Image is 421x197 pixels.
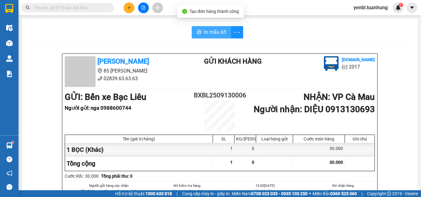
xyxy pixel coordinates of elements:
span: notification [6,170,12,176]
div: Loại hàng gửi [258,136,291,141]
div: 1 BỌC (Khác) [65,143,213,157]
span: plus [127,6,131,10]
span: environment [97,68,102,73]
sup: 1 [399,3,403,7]
li: Người gửi hàng xác nhận [77,183,141,188]
button: aim [152,2,163,13]
img: warehouse-icon [6,25,13,31]
span: environment [35,15,40,20]
b: Người gửi : nga 0988600744 [65,105,131,111]
strong: 0369 525 060 [330,191,357,196]
b: GỬI : Bến xe Bạc Liêu [65,92,146,102]
li: 13:02[DATE] [233,183,297,188]
i: (Kí và ghi rõ họ tên) [328,189,358,193]
button: printerIn mẫu A5 [192,26,231,38]
span: printer [197,30,202,35]
div: SL [215,136,233,141]
i: (Kí và ghi rõ họ tên) [171,189,202,193]
span: Tạo đơn hàng thành công [190,9,239,14]
span: Tổng cộng [67,160,95,167]
div: KG/[PERSON_NAME] [236,136,254,141]
div: 30.000 [293,143,345,157]
img: solution-icon [6,71,13,77]
div: 0 [235,143,256,157]
span: question-circle [6,156,12,162]
img: warehouse-icon [6,40,13,46]
span: file-add [141,6,145,10]
img: logo.jpg [324,56,339,71]
button: plus [124,2,134,13]
span: phone [35,22,40,27]
span: check-circle [182,9,187,14]
b: [PERSON_NAME] [35,4,87,12]
b: Gửi khách hàng [204,57,262,65]
span: aim [155,6,160,10]
span: 1 [230,160,233,165]
span: Miền Nam [232,190,308,197]
span: 1 [400,3,402,7]
span: search [26,6,30,10]
span: more [231,29,243,36]
span: In mẫu A5 [204,28,226,36]
img: logo-vxr [5,4,13,13]
button: caret-down [407,2,417,13]
li: NV nhận hàng [312,183,375,188]
span: Cung cấp máy in - giấy in: [182,190,230,197]
li: 02839.63.63.63 [65,75,179,82]
button: file-add [138,2,149,13]
b: GỬI : Bến xe Bạc Liêu [3,38,84,49]
li: 85 [PERSON_NAME] [3,14,117,21]
li: NV nhận hàng [233,188,297,194]
span: yenbl.tuanhung [349,4,393,11]
li: NV kiểm tra hàng [155,183,219,188]
div: Ghi chú [346,136,373,141]
b: [PERSON_NAME] [97,57,149,65]
b: NHẬN : VP Cà Mau [304,92,375,102]
img: warehouse-icon [6,142,13,149]
img: warehouse-icon [6,55,13,62]
h2: BXBL2509130006 [194,90,246,100]
span: copyright [387,191,391,196]
span: caret-down [409,5,415,10]
b: Tổng phải thu: 0 [101,174,133,179]
span: 30.000 [329,160,343,165]
div: Tên (giá trị hàng) [67,136,211,141]
b: [DOMAIN_NAME] [342,57,375,62]
span: Miền Bắc [313,190,357,197]
b: Người nhận : DIỆU 0913130693 [254,104,375,114]
li: (c) 2017 [342,63,375,71]
span: Hỗ trợ kỹ thuật: [115,190,172,197]
input: Tìm tên, số ĐT hoặc mã đơn [34,4,107,11]
div: Cước Rồi : 30.000 [65,173,99,179]
strong: 0708 023 035 - 0935 103 250 [251,191,308,196]
sup: 1 [12,141,14,143]
div: 1 [213,143,235,157]
span: | [362,190,362,197]
div: Cước món hàng [295,136,343,141]
li: 85 [PERSON_NAME] [65,67,179,75]
span: | [177,190,178,197]
span: ⚪️ [309,192,311,195]
li: 02839.63.63.63 [3,21,117,29]
button: more [231,26,243,38]
strong: 1900 633 818 [145,191,172,196]
span: 0 [252,160,254,165]
img: icon-new-feature [395,5,401,10]
span: message [6,184,12,190]
span: phone [97,76,102,81]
